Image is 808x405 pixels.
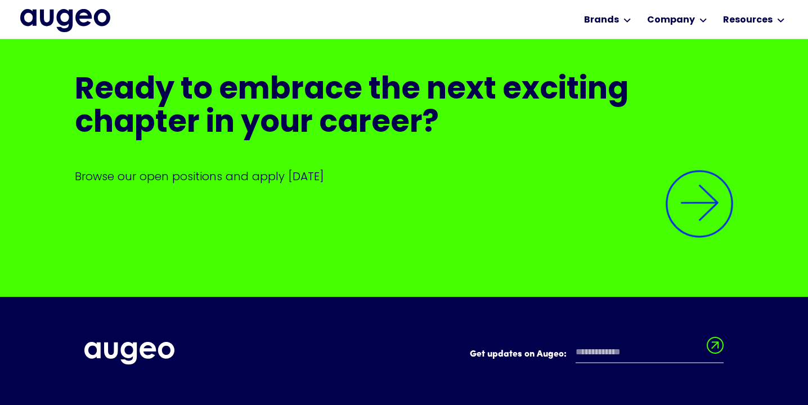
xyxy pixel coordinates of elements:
[75,74,733,141] h2: Ready to embrace the next exciting chapter in your career?
[652,156,747,252] img: Arrow symbol in bright blue pointing diagonally upward and to the right to indicate an active link.
[470,348,567,361] label: Get updates on Augeo:
[707,337,724,361] input: Submit
[20,9,110,32] a: home
[584,14,619,27] div: Brands
[470,342,724,369] form: Email Form
[20,9,110,32] img: Augeo's full logo in midnight blue.
[723,14,773,27] div: Resources
[647,14,695,27] div: Company
[75,74,733,252] a: Ready to embrace the next exciting chapter in your career?Browse our open positions and apply [DA...
[75,168,733,184] p: Browse our open positions and apply [DATE]
[84,342,174,365] img: Augeo's full logo in white.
